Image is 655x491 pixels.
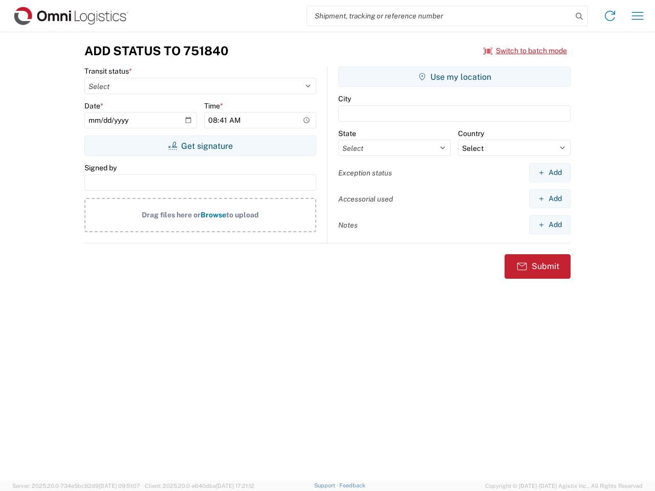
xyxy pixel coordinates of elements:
button: Add [529,163,571,182]
input: Shipment, tracking or reference number [307,6,572,26]
label: State [338,129,356,138]
h3: Add Status to 751840 [84,43,228,58]
button: Get signature [84,136,316,156]
label: Transit status [84,66,132,76]
button: Add [529,189,571,208]
label: Country [458,129,484,138]
span: Server: 2025.20.0-734e5bc92d9 [12,483,140,489]
label: Signed by [84,163,117,172]
span: Browse [201,211,226,219]
span: [DATE] 09:51:07 [99,483,140,489]
a: Feedback [339,482,365,488]
label: Time [204,101,223,110]
label: Date [84,101,103,110]
button: Use my location [338,66,571,87]
button: Switch to batch mode [484,42,567,59]
label: Exception status [338,168,392,177]
span: Copyright © [DATE]-[DATE] Agistix Inc., All Rights Reserved [485,481,643,490]
button: Add [529,215,571,234]
span: to upload [226,211,259,219]
span: Drag files here or [142,211,201,219]
span: [DATE] 17:21:12 [216,483,254,489]
button: Submit [505,254,571,279]
span: Client: 2025.20.0-e640dba [145,483,254,489]
a: Support [314,482,340,488]
label: Accessorial used [338,194,393,204]
label: Notes [338,220,358,230]
label: City [338,94,351,103]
